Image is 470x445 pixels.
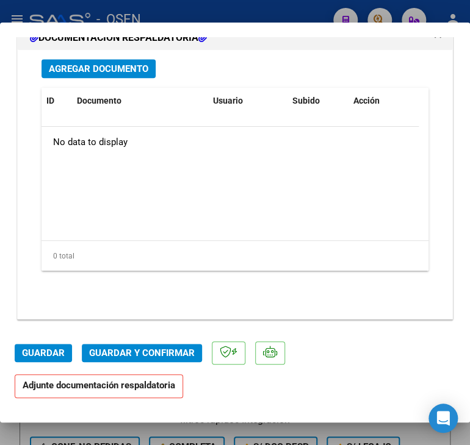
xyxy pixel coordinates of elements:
strong: Adjunte documentación respaldatoria [23,380,175,391]
span: Documento [77,96,121,105]
span: ID [46,96,54,105]
mat-expansion-panel-header: DOCUMENTACIÓN RESPALDATORIA [18,26,452,50]
span: Guardar y Confirmar [89,347,195,358]
datatable-header-cell: Acción [349,88,410,114]
span: Usuario [213,96,243,105]
button: Agregar Documento [42,59,156,78]
datatable-header-cell: Subido [287,88,349,114]
datatable-header-cell: Usuario [208,88,287,114]
div: 0 total [42,241,428,271]
span: Acción [353,96,380,105]
span: Subido [292,96,320,105]
button: Guardar y Confirmar [82,344,202,362]
div: No data to display [42,127,419,157]
datatable-header-cell: Documento [72,88,208,114]
h1: DOCUMENTACIÓN RESPALDATORIA [30,30,207,45]
button: Guardar [15,344,72,362]
span: Guardar [22,347,65,358]
datatable-header-cell: ID [42,88,72,114]
div: DOCUMENTACIÓN RESPALDATORIA [18,50,452,319]
div: Open Intercom Messenger [428,404,458,433]
span: Agregar Documento [49,63,148,74]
